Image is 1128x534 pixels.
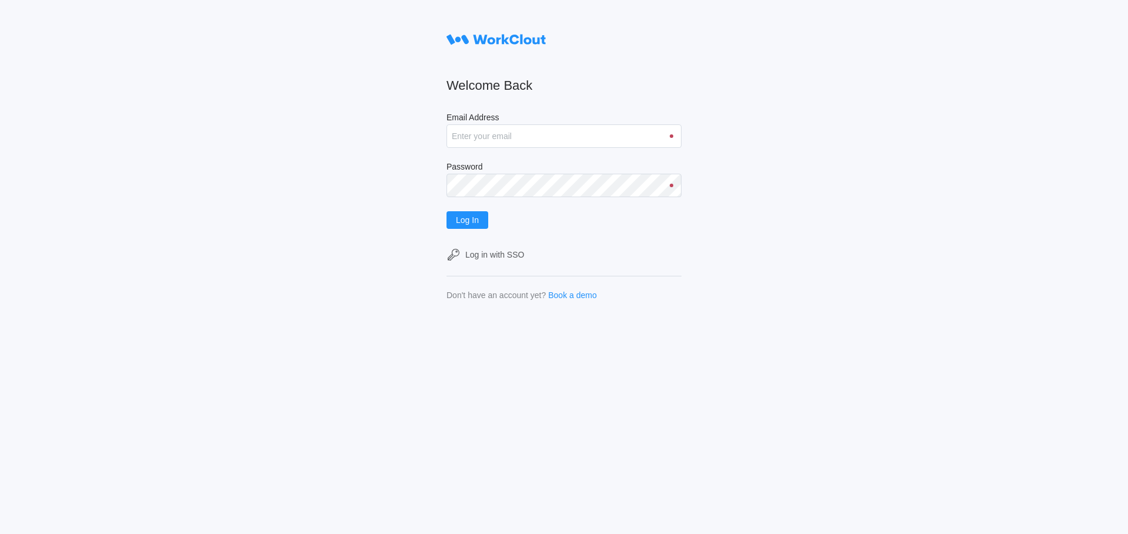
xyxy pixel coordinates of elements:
[446,124,681,148] input: Enter your email
[465,250,524,259] div: Log in with SSO
[548,290,597,300] a: Book a demo
[446,113,681,124] label: Email Address
[446,77,681,94] h2: Welcome Back
[446,211,488,229] button: Log In
[456,216,479,224] span: Log In
[446,290,546,300] div: Don't have an account yet?
[446,162,681,174] label: Password
[446,248,681,262] a: Log in with SSO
